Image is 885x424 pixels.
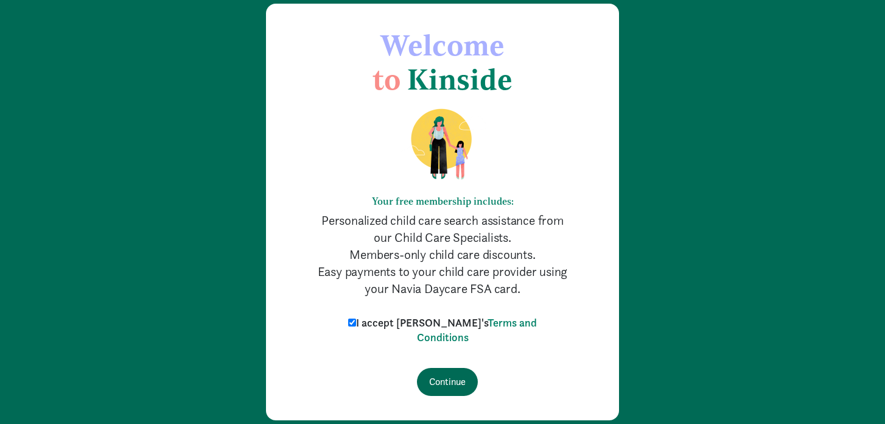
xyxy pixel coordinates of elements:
span: Kinside [407,62,512,97]
p: Easy payments to your child care provider using your Navia Daycare FSA card. [315,263,570,297]
p: Members-only child care discounts. [315,246,570,263]
h6: Your free membership includes: [315,196,570,207]
a: Terms and Conditions [417,316,537,344]
img: illustration-mom-daughter.png [396,108,489,181]
span: to [373,62,401,97]
span: Welcome [380,27,505,63]
label: I accept [PERSON_NAME]'s [345,316,540,345]
p: Personalized child care search assistance from our Child Care Specialists. [315,212,570,246]
input: Continue [417,368,478,396]
input: I accept [PERSON_NAME]'sTerms and Conditions [348,319,356,327]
